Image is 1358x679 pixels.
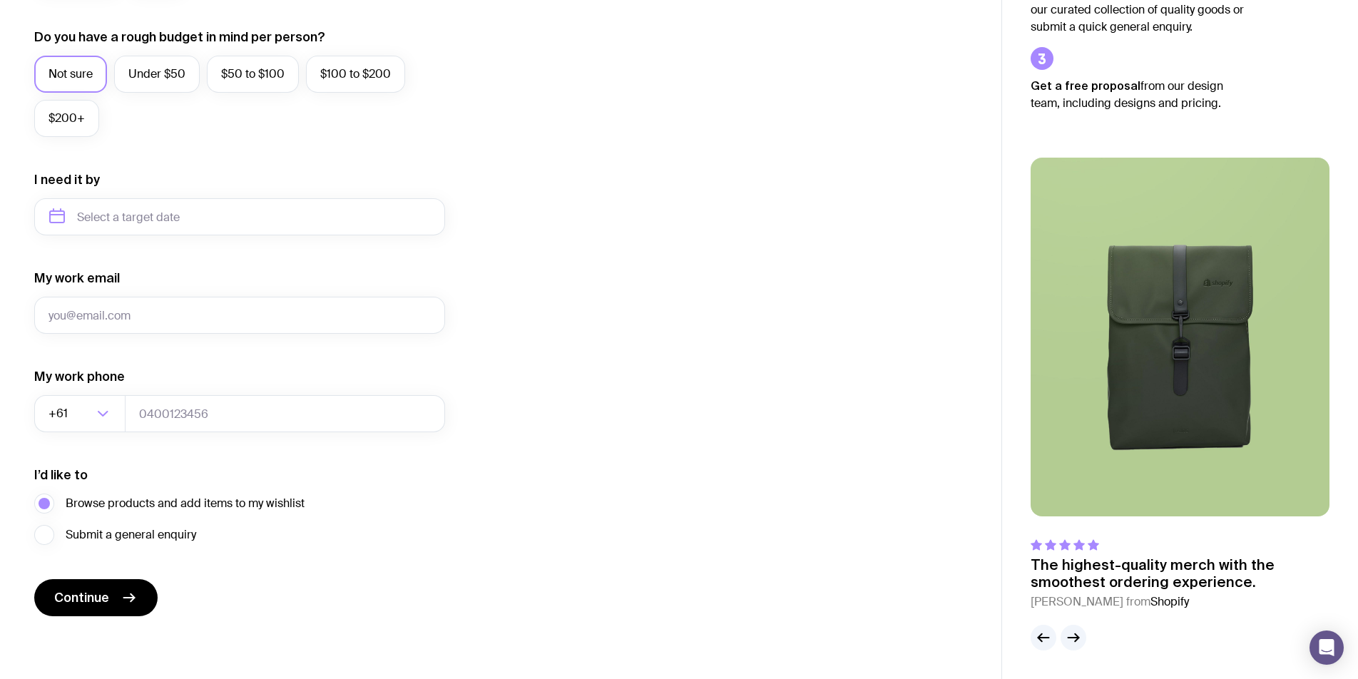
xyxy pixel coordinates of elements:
[1309,630,1344,665] div: Open Intercom Messenger
[34,368,125,385] label: My work phone
[1031,79,1140,92] strong: Get a free proposal
[34,579,158,616] button: Continue
[66,495,305,512] span: Browse products and add items to my wishlist
[34,270,120,287] label: My work email
[34,198,445,235] input: Select a target date
[1031,593,1329,611] cite: [PERSON_NAME] from
[34,56,107,93] label: Not sure
[54,589,109,606] span: Continue
[66,526,196,543] span: Submit a general enquiry
[34,297,445,334] input: you@email.com
[34,171,100,188] label: I need it by
[34,100,99,137] label: $200+
[125,395,445,432] input: 0400123456
[48,395,71,432] span: +61
[207,56,299,93] label: $50 to $100
[71,395,93,432] input: Search for option
[34,395,126,432] div: Search for option
[1031,77,1245,112] p: from our design team, including designs and pricing.
[34,466,88,484] label: I’d like to
[114,56,200,93] label: Under $50
[306,56,405,93] label: $100 to $200
[1031,556,1329,591] p: The highest-quality merch with the smoothest ordering experience.
[34,29,325,46] label: Do you have a rough budget in mind per person?
[1150,594,1189,609] span: Shopify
